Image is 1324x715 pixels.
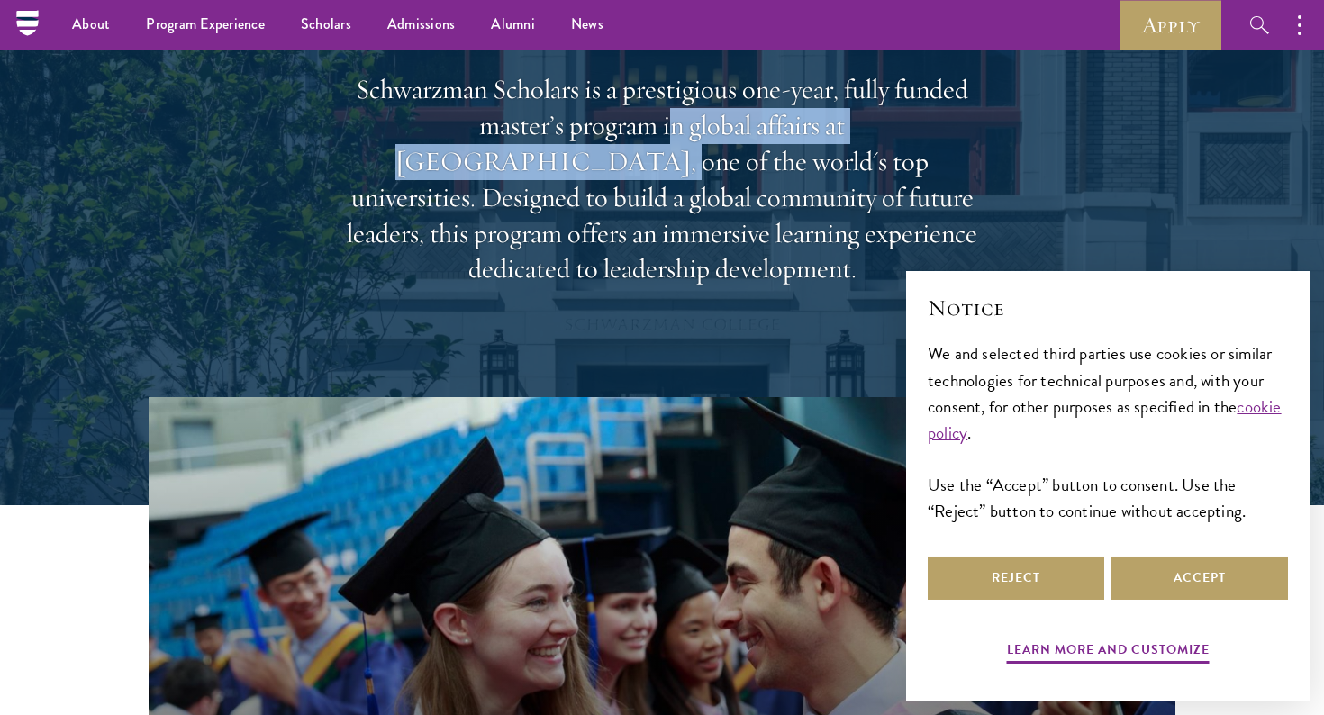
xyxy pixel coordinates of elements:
[1007,638,1210,666] button: Learn more and customize
[338,72,986,287] p: Schwarzman Scholars is a prestigious one-year, fully funded master’s program in global affairs at...
[928,557,1104,600] button: Reject
[1111,557,1288,600] button: Accept
[928,340,1288,523] div: We and selected third parties use cookies or similar technologies for technical purposes and, wit...
[928,293,1288,323] h2: Notice
[928,394,1282,446] a: cookie policy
